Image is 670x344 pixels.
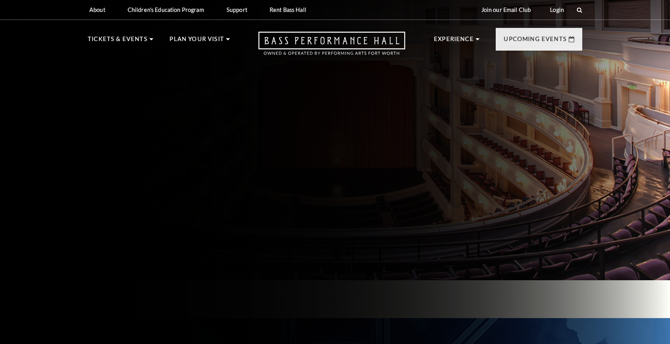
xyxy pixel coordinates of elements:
[270,6,306,13] p: Rent Bass Hall
[169,34,224,49] p: Plan Your Visit
[227,6,247,13] p: Support
[88,34,148,49] p: Tickets & Events
[434,34,474,49] p: Experience
[89,6,105,13] p: About
[504,34,567,49] p: Upcoming Events
[128,6,204,13] p: Children's Education Program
